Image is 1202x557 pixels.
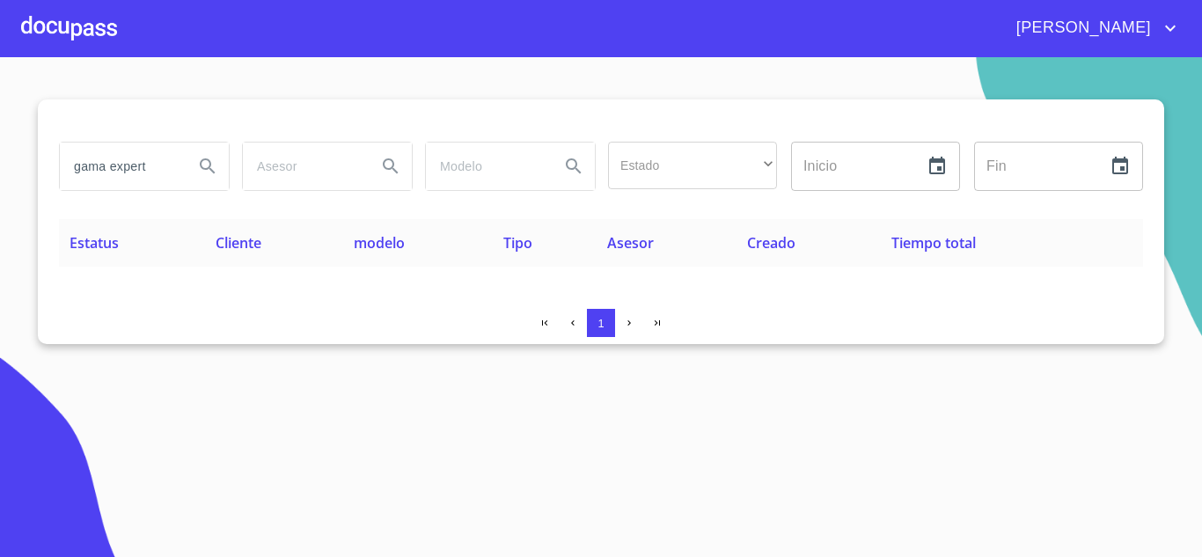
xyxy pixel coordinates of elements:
[597,317,604,330] span: 1
[891,233,976,253] span: Tiempo total
[553,145,595,187] button: Search
[587,309,615,337] button: 1
[747,233,795,253] span: Creado
[216,233,261,253] span: Cliente
[1003,14,1160,42] span: [PERSON_NAME]
[60,143,180,190] input: search
[370,145,412,187] button: Search
[354,233,405,253] span: modelo
[70,233,119,253] span: Estatus
[426,143,546,190] input: search
[243,143,363,190] input: search
[503,233,532,253] span: Tipo
[1003,14,1181,42] button: account of current user
[608,142,777,189] div: ​
[607,233,654,253] span: Asesor
[187,145,229,187] button: Search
